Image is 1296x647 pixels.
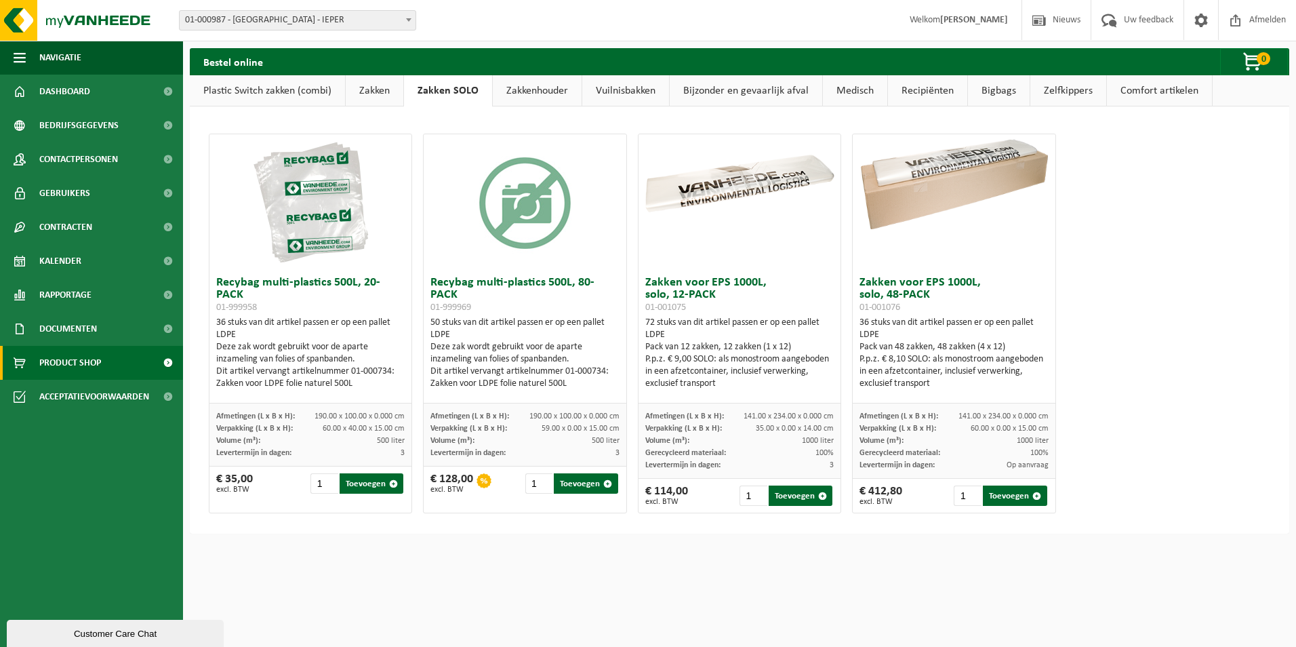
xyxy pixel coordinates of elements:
[1030,449,1049,457] span: 100%
[645,437,689,445] span: Volume (m³):
[958,412,1049,420] span: 141.00 x 234.00 x 0.000 cm
[493,75,582,106] a: Zakkenhouder
[645,461,721,469] span: Levertermijn in dagen:
[859,437,904,445] span: Volume (m³):
[645,498,688,506] span: excl. BTW
[430,412,509,420] span: Afmetingen (L x B x H):
[859,449,940,457] span: Gerecycleerd materiaal:
[340,473,403,494] button: Toevoegen
[645,341,834,353] div: Pack van 12 zakken, 12 zakken (1 x 12)
[529,412,620,420] span: 190.00 x 100.00 x 0.000 cm
[859,341,1049,353] div: Pack van 48 zakken, 48 zakken (4 x 12)
[430,341,620,366] div: Deze zak wordt gebruikt voor de aparte inzameling van folies of spanbanden.
[323,425,405,433] span: 60.00 x 40.00 x 15.00 cm
[216,302,257,313] span: 01-999958
[180,11,416,30] span: 01-000987 - WESTLANDIA VZW - IEPER
[39,109,119,142] span: Bedrijfsgegevens
[645,353,834,390] div: P.p.z. € 9,00 SOLO: als monostroom aangeboden in een afzetcontainer, inclusief verwerking, exclus...
[983,486,1047,506] button: Toevoegen
[39,176,90,210] span: Gebruikers
[968,75,1030,106] a: Bigbags
[216,341,405,366] div: Deze zak wordt gebruikt voor de aparte inzameling van folies of spanbanden.
[179,10,416,31] span: 01-000987 - WESTLANDIA VZW - IEPER
[377,437,405,445] span: 500 liter
[769,486,832,506] button: Toevoegen
[216,412,295,420] span: Afmetingen (L x B x H):
[859,302,900,313] span: 01-001076
[430,277,620,313] h3: Recybag multi-plastics 500L, 80-PACK
[216,317,405,390] div: 36 stuks van dit artikel passen er op een pallet
[1220,48,1288,75] button: 0
[1257,52,1270,65] span: 0
[888,75,967,106] a: Recipiënten
[243,134,378,270] img: 01-999958
[430,437,474,445] span: Volume (m³):
[430,486,473,494] span: excl. BTW
[39,380,149,414] span: Acceptatievoorwaarden
[823,75,887,106] a: Medisch
[1007,461,1049,469] span: Op aanvraag
[859,412,938,420] span: Afmetingen (L x B x H):
[645,277,834,313] h3: Zakken voor EPS 1000L, solo, 12-PACK
[645,329,834,341] div: LDPE
[645,449,726,457] span: Gerecycleerd materiaal:
[216,366,405,390] div: Dit artikel vervangt artikelnummer 01-000734: Zakken voor LDPE folie naturel 500L
[853,134,1055,235] img: 01-001076
[39,41,81,75] span: Navigatie
[645,425,722,433] span: Verpakking (L x B x H):
[954,486,981,506] input: 1
[430,317,620,390] div: 50 stuks van dit artikel passen er op een pallet
[859,461,935,469] span: Levertermijn in dagen:
[859,486,902,506] div: € 412,80
[645,317,834,390] div: 72 stuks van dit artikel passen er op een pallet
[639,134,841,235] img: 01-001075
[554,473,617,494] button: Toevoegen
[859,277,1049,313] h3: Zakken voor EPS 1000L, solo, 48-PACK
[645,412,724,420] span: Afmetingen (L x B x H):
[744,412,834,420] span: 141.00 x 234.00 x 0.000 cm
[216,486,253,494] span: excl. BTW
[1017,437,1049,445] span: 1000 liter
[216,437,260,445] span: Volume (m³):
[740,486,767,506] input: 1
[1030,75,1106,106] a: Zelfkippers
[859,353,1049,390] div: P.p.z. € 8,10 SOLO: als monostroom aangeboden in een afzetcontainer, inclusief verwerking, exclus...
[430,449,506,457] span: Levertermijn in dagen:
[670,75,822,106] a: Bijzonder en gevaarlijk afval
[542,425,620,433] span: 59.00 x 0.00 x 15.00 cm
[1107,75,1212,106] a: Comfort artikelen
[815,449,834,457] span: 100%
[430,329,620,341] div: LDPE
[582,75,669,106] a: Vuilnisbakken
[971,425,1049,433] span: 60.00 x 0.00 x 15.00 cm
[310,473,338,494] input: 1
[458,134,593,270] img: 01-999969
[39,210,92,244] span: Contracten
[430,425,507,433] span: Verpakking (L x B x H):
[756,425,834,433] span: 35.00 x 0.00 x 14.00 cm
[7,617,226,647] iframe: chat widget
[216,449,291,457] span: Levertermijn in dagen:
[430,366,620,390] div: Dit artikel vervangt artikelnummer 01-000734: Zakken voor LDPE folie naturel 500L
[39,75,90,109] span: Dashboard
[190,75,345,106] a: Plastic Switch zakken (combi)
[39,244,81,278] span: Kalender
[430,302,471,313] span: 01-999969
[859,329,1049,341] div: LDPE
[830,461,834,469] span: 3
[39,312,97,346] span: Documenten
[401,449,405,457] span: 3
[190,48,277,75] h2: Bestel online
[216,425,293,433] span: Verpakking (L x B x H):
[645,486,688,506] div: € 114,00
[315,412,405,420] span: 190.00 x 100.00 x 0.000 cm
[404,75,492,106] a: Zakken SOLO
[216,277,405,313] h3: Recybag multi-plastics 500L, 20-PACK
[39,346,101,380] span: Product Shop
[430,473,473,494] div: € 128,00
[940,15,1008,25] strong: [PERSON_NAME]
[859,425,936,433] span: Verpakking (L x B x H):
[39,278,92,312] span: Rapportage
[645,302,686,313] span: 01-001075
